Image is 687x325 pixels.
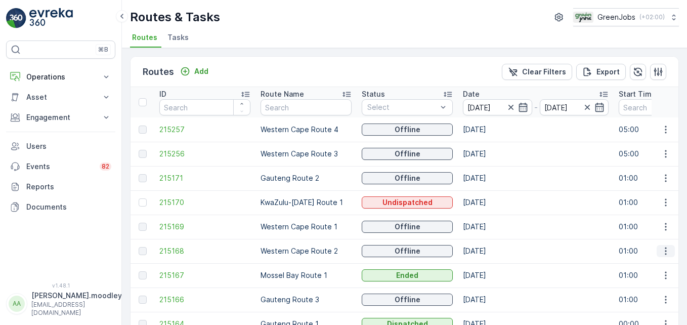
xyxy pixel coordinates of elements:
[362,221,453,233] button: Offline
[255,117,357,142] td: Western Cape Route 4
[458,288,614,312] td: [DATE]
[362,89,385,99] p: Status
[362,196,453,209] button: Undispatched
[362,294,453,306] button: Offline
[139,223,147,231] div: Toggle Row Selected
[6,282,115,289] span: v 1.48.1
[463,99,532,115] input: dd/mm/yyyy
[139,150,147,158] div: Toggle Row Selected
[395,173,420,183] p: Offline
[176,65,212,77] button: Add
[458,215,614,239] td: [DATE]
[522,67,566,77] p: Clear Filters
[362,148,453,160] button: Offline
[639,13,665,21] p: ( +02:00 )
[534,101,538,113] p: -
[102,162,109,171] p: 82
[395,246,420,256] p: Offline
[9,296,25,312] div: AA
[458,166,614,190] td: [DATE]
[458,117,614,142] td: [DATE]
[159,125,250,135] a: 215257
[540,99,609,115] input: dd/mm/yyyy
[261,99,352,115] input: Search
[139,247,147,255] div: Toggle Row Selected
[6,291,115,317] button: AA[PERSON_NAME].moodley[EMAIL_ADDRESS][DOMAIN_NAME]
[6,67,115,87] button: Operations
[6,107,115,128] button: Engagement
[6,136,115,156] a: Users
[26,141,111,151] p: Users
[576,64,626,80] button: Export
[458,263,614,288] td: [DATE]
[573,8,679,26] button: GreenJobs(+02:00)
[395,222,420,232] p: Offline
[463,89,480,99] p: Date
[395,149,420,159] p: Offline
[6,197,115,217] a: Documents
[458,142,614,166] td: [DATE]
[367,102,437,112] p: Select
[26,202,111,212] p: Documents
[6,87,115,107] button: Asset
[255,263,357,288] td: Mossel Bay Route 1
[362,269,453,281] button: Ended
[573,12,593,23] img: Green_Jobs_Logo.png
[26,112,95,123] p: Engagement
[130,9,220,25] p: Routes & Tasks
[395,295,420,305] p: Offline
[98,46,108,54] p: ⌘B
[159,222,250,232] a: 215169
[458,190,614,215] td: [DATE]
[362,172,453,184] button: Offline
[139,198,147,207] div: Toggle Row Selected
[29,8,73,28] img: logo_light-DOdMpM7g.png
[255,190,357,215] td: KwaZulu-[DATE] Route 1
[6,8,26,28] img: logo
[143,65,174,79] p: Routes
[26,72,95,82] p: Operations
[159,99,250,115] input: Search
[159,270,250,280] a: 215167
[159,89,166,99] p: ID
[26,161,94,172] p: Events
[502,64,572,80] button: Clear Filters
[382,197,433,208] p: Undispatched
[139,174,147,182] div: Toggle Row Selected
[31,301,122,317] p: [EMAIL_ADDRESS][DOMAIN_NAME]
[261,89,304,99] p: Route Name
[396,270,418,280] p: Ended
[255,288,357,312] td: Gauteng Route 3
[139,126,147,134] div: Toggle Row Selected
[159,246,250,256] a: 215168
[597,12,635,22] p: GreenJobs
[596,67,620,77] p: Export
[255,166,357,190] td: Gauteng Route 2
[167,32,189,43] span: Tasks
[159,295,250,305] a: 215166
[194,66,208,76] p: Add
[255,142,357,166] td: Western Cape Route 3
[159,173,250,183] a: 215171
[26,182,111,192] p: Reports
[159,197,250,208] a: 215170
[132,32,157,43] span: Routes
[619,89,656,99] p: Start Time
[139,271,147,279] div: Toggle Row Selected
[395,125,420,135] p: Offline
[139,296,147,304] div: Toggle Row Selected
[255,239,357,263] td: Western Cape Route 2
[255,215,357,239] td: Western Cape Route 1
[362,245,453,257] button: Offline
[26,92,95,102] p: Asset
[362,124,453,136] button: Offline
[159,149,250,159] a: 215256
[6,156,115,177] a: Events82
